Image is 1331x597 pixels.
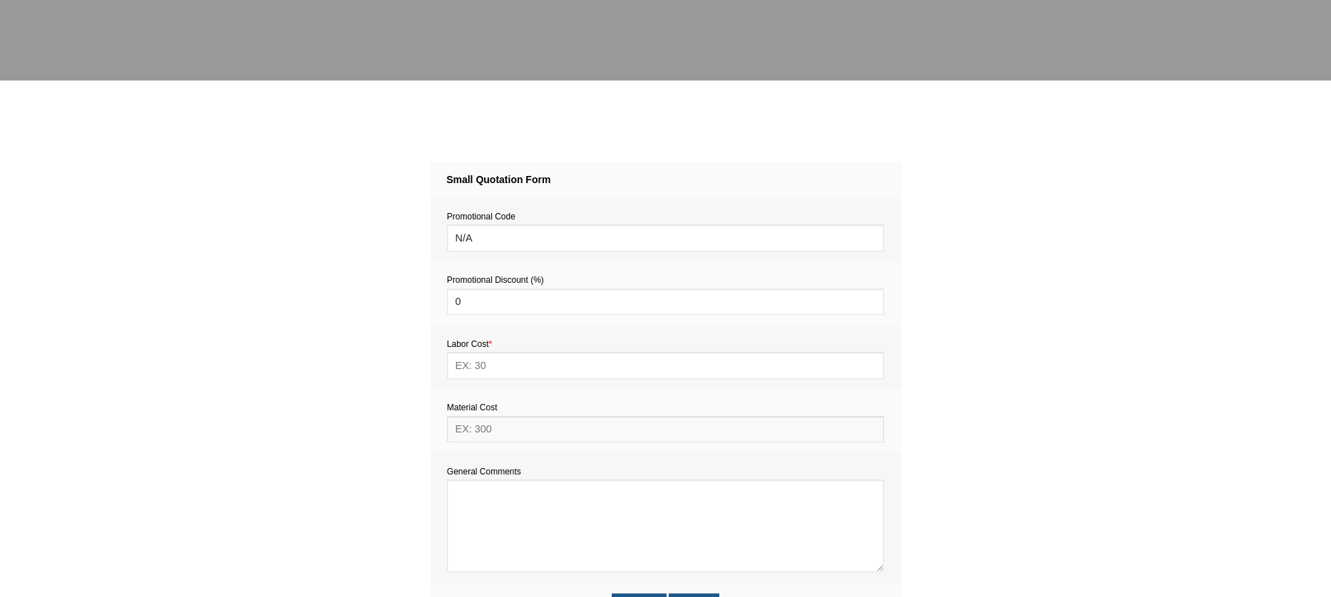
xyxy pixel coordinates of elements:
[447,339,492,349] span: Labor Cost
[447,403,498,412] span: Material Cost
[447,467,521,477] span: General Comments
[447,275,544,285] span: Promotional Discount (%)
[447,352,884,378] input: EX: 30
[447,212,515,222] span: Promotional Code
[446,174,550,185] strong: Small Quotation Form
[447,416,884,442] input: EX: 300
